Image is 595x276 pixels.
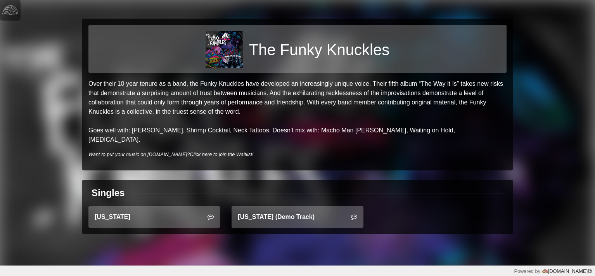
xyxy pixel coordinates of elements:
img: c6fc73a66815376adea47e625ec963222b7b21416829614ecc30ad55dff36c00.jpg [206,31,243,68]
a: [US_STATE] (Demo Track) [232,206,363,228]
a: [US_STATE] [88,206,220,228]
div: Singles [92,186,125,200]
p: Over their 10 year tenure as a band, the Funky Knuckles have developed an increasingly unique voi... [88,79,507,144]
img: logo-white-4c48a5e4bebecaebe01ca5a9d34031cfd3d4ef9ae749242e8c4bf12ef99f53e8.png [2,2,18,18]
h1: The Funky Knuckles [249,40,389,59]
img: logo-color-e1b8fa5219d03fcd66317c3d3cfaab08a3c62fe3c3b9b34d55d8365b78b1766b.png [542,268,548,274]
i: Want to put your music on [DOMAIN_NAME]? [88,151,254,157]
a: Click here to join the Waitlist! [190,151,253,157]
a: [DOMAIN_NAME] [540,268,592,274]
div: Powered by [514,267,592,275]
